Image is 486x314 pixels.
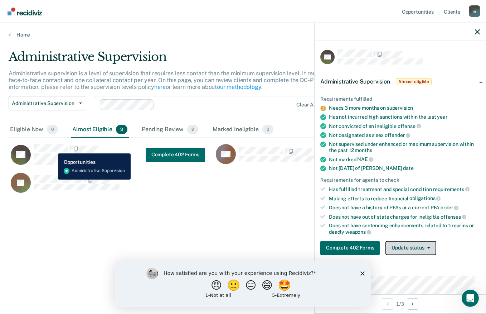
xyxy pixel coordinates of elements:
[115,261,371,307] iframe: Survey by Kim from Recidiviz
[329,186,480,192] div: Has fulfilled treatment and special condition
[433,186,470,192] span: requirements
[329,204,480,211] div: Does not have a history of PFAs or a current PFA order
[385,241,436,255] button: Update status
[469,5,480,17] button: Profile dropdown button
[9,122,59,138] div: Eligible Now
[116,125,127,134] span: 3
[71,122,129,138] div: Almost Eligible
[315,70,486,93] div: Administrative SupervisionAlmost eligible
[9,32,477,38] a: Home
[329,132,480,138] div: Not designated as a sex
[329,114,480,120] div: Has not incurred high sanctions within the last
[214,144,419,172] div: CaseloadOpportunityCell-398IV
[9,172,214,201] div: CaseloadOpportunityCell-637LA
[329,223,480,235] div: Does not have sentencing enhancements related to firearms or deadly
[357,156,373,162] span: NAE
[217,84,261,90] a: our methodology
[320,96,480,102] div: Requirements fulfilled
[146,147,205,162] button: Complete 402 Forms
[296,102,327,108] div: Clear agents
[315,294,486,313] div: 1 / 3
[462,290,479,307] iframe: Intercom live chat
[396,78,432,85] span: Almost eligible
[320,241,380,255] button: Complete 402 Forms
[355,147,372,153] span: months
[407,298,418,310] button: Next Opportunity
[329,214,480,220] div: Does not have out of state charges for ineligible
[47,125,58,134] span: 0
[320,78,390,85] span: Administrative Supervision
[329,156,480,163] div: Not marked
[329,123,480,129] div: Not convicted of an ineligible
[398,123,421,129] span: offense
[329,105,480,111] div: Needs 3 more months on supervision
[320,177,480,183] div: Requirements for agents to check
[187,125,198,134] span: 2
[329,195,480,202] div: Making efforts to reduce financial
[8,8,42,15] img: Recidiviz
[154,84,166,90] a: here
[385,132,410,138] span: offender
[9,49,373,70] div: Administrative Supervision
[262,125,273,134] span: 0
[12,100,76,106] span: Administrative Supervision
[329,141,480,153] div: Not supervised under enhanced or maximum supervision within the past 12
[146,147,205,162] a: Navigate to form link
[320,267,480,273] dt: Supervision
[441,214,466,220] span: offenses
[9,144,214,172] div: CaseloadOpportunityCell-522LB
[9,70,365,90] p: Administrative supervision is a level of supervision that requires less contact than the minimum ...
[382,298,393,310] button: Previous Opportunity
[409,195,441,201] span: obligations
[211,122,275,138] div: Marked Ineligible
[345,229,371,235] span: weapons
[437,114,447,120] span: year
[403,165,413,171] span: date
[469,5,480,17] div: m
[320,241,383,255] a: Navigate to form link
[140,122,200,138] div: Pending Review
[329,165,480,171] div: Not [DATE] of [PERSON_NAME]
